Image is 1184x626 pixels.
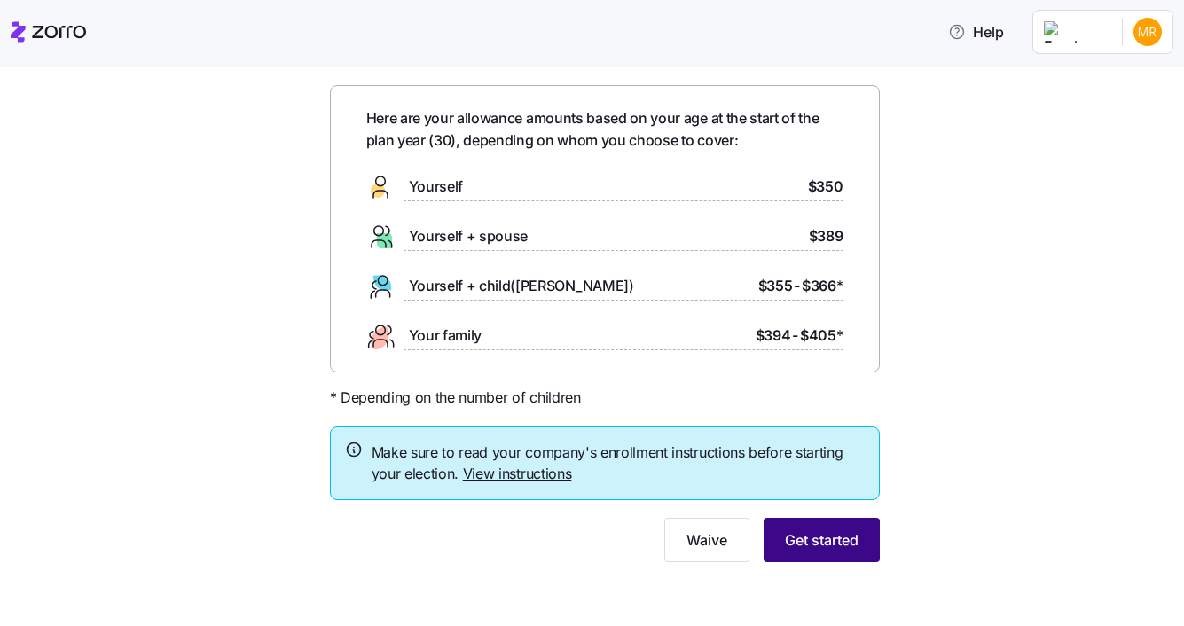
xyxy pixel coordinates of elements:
span: $394 [756,325,791,347]
span: - [794,275,800,297]
span: Help [948,21,1004,43]
button: Get started [764,518,880,562]
img: 006421a36742be2ce30e0ec1657174d9 [1133,18,1162,46]
span: $355 [758,275,793,297]
span: $405 [800,325,843,347]
span: Yourself [409,176,463,198]
span: Get started [785,529,859,551]
img: Employer logo [1044,21,1108,43]
span: $366 [802,275,843,297]
span: * Depending on the number of children [330,387,581,409]
span: Yourself + spouse [409,225,529,247]
span: $389 [809,225,843,247]
button: Waive [664,518,749,562]
span: - [792,325,798,347]
a: View instructions [463,465,572,482]
span: Make sure to read your company's enrollment instructions before starting your election. [372,442,865,486]
button: Help [934,14,1018,50]
span: Waive [686,529,727,551]
span: $350 [808,176,843,198]
span: Yourself + child([PERSON_NAME]) [409,275,634,297]
span: Here are your allowance amounts based on your age at the start of the plan year ( 30 ), depending... [366,107,843,152]
span: Your family [409,325,482,347]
